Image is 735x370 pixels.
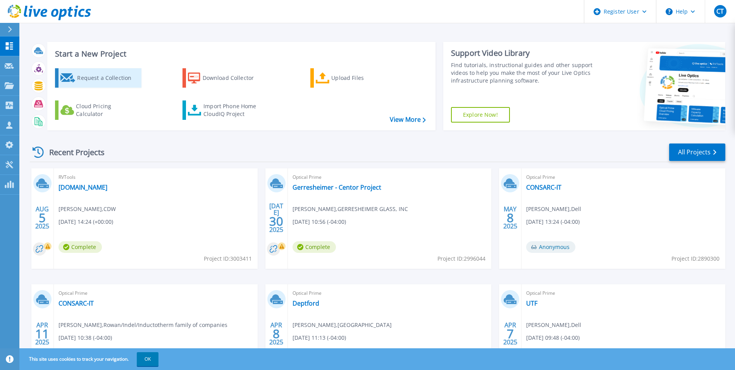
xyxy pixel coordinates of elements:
span: [DATE] 14:24 (+00:00) [59,218,113,226]
a: Deptford [293,299,319,307]
span: Complete [293,241,336,253]
span: Optical Prime [526,289,721,297]
span: Optical Prime [293,173,487,182]
span: 8 [273,330,280,337]
span: Complete [59,241,102,253]
span: [PERSON_NAME] , CDW [59,205,116,213]
a: Cloud Pricing Calculator [55,100,141,120]
span: Project ID: 3003411 [204,254,252,263]
div: AUG 2025 [35,204,50,232]
span: [PERSON_NAME] , Dell [526,205,581,213]
span: 5 [39,214,46,221]
span: Anonymous [526,241,575,253]
span: Optical Prime [59,289,253,297]
span: [DATE] 09:48 (-04:00) [526,334,580,342]
a: View More [390,116,426,123]
span: [PERSON_NAME] , Rowan/Indel/Inductotherm family of companies [59,321,227,329]
span: CT [716,8,724,14]
span: 30 [269,218,283,225]
div: Recent Projects [30,143,115,162]
div: APR 2025 [503,320,518,348]
button: OK [137,352,158,366]
span: 7 [507,330,514,337]
a: Request a Collection [55,68,141,88]
a: CONSARC-IT [526,183,561,191]
span: This site uses cookies to track your navigation. [21,352,158,366]
div: [DATE] 2025 [269,204,284,232]
h3: Start a New Project [55,50,425,58]
span: Project ID: 2890300 [671,254,720,263]
span: 11 [35,330,49,337]
div: Download Collector [203,70,265,86]
div: Request a Collection [77,70,139,86]
span: [DATE] 10:56 (-04:00) [293,218,346,226]
a: UTF [526,299,537,307]
a: Gerresheimer - Centor Project [293,183,381,191]
div: APR 2025 [269,320,284,348]
span: Optical Prime [526,173,721,182]
div: Support Video Library [451,48,595,58]
span: [DATE] 10:38 (-04:00) [59,334,112,342]
span: RVTools [59,173,253,182]
div: Import Phone Home CloudIQ Project [203,102,264,118]
div: Find tutorials, instructional guides and other support videos to help you make the most of your L... [451,61,595,85]
div: Upload Files [331,70,393,86]
span: [DATE] 13:24 (-04:00) [526,218,580,226]
div: MAY 2025 [503,204,518,232]
span: Optical Prime [293,289,487,297]
span: [PERSON_NAME] , GERRESHEIMER GLASS, INC [293,205,408,213]
a: Upload Files [310,68,397,88]
span: [PERSON_NAME] , [GEOGRAPHIC_DATA] [293,321,392,329]
span: [DATE] 11:13 (-04:00) [293,334,346,342]
a: Download Collector [182,68,269,88]
span: Project ID: 2996044 [437,254,485,263]
a: All Projects [669,144,725,161]
a: CONSARC-IT [59,299,94,307]
div: APR 2025 [35,320,50,348]
a: [DOMAIN_NAME] [59,183,107,191]
span: 8 [507,214,514,221]
span: [PERSON_NAME] , Dell [526,321,581,329]
a: Explore Now! [451,107,510,123]
div: Cloud Pricing Calculator [76,102,138,118]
